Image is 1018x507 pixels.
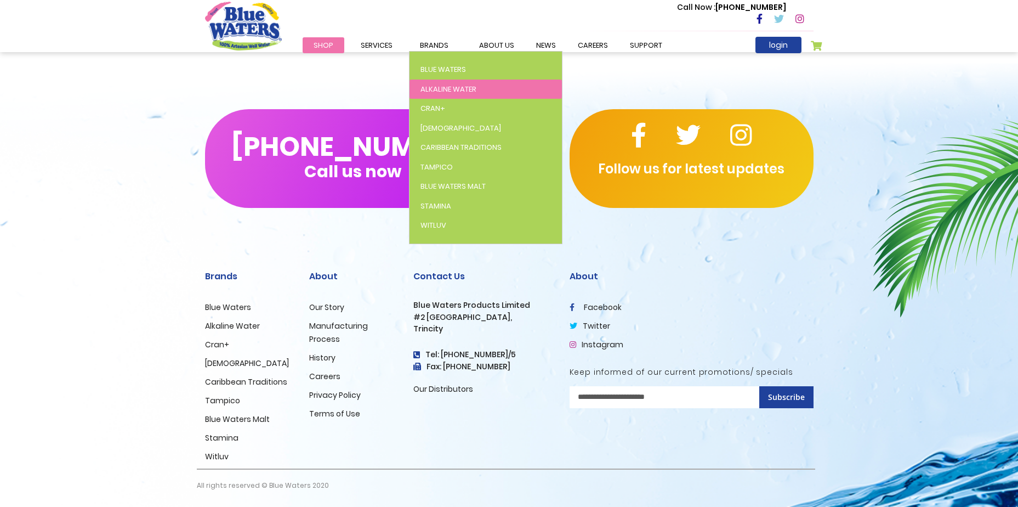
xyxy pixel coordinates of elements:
button: Subscribe [759,386,814,408]
span: Alkaline Water [420,84,476,94]
a: twitter [570,320,610,331]
a: Terms of Use [309,408,360,419]
p: [PHONE_NUMBER] [677,2,786,13]
span: Subscribe [768,392,805,402]
h3: Fax: [PHONE_NUMBER] [413,362,553,371]
span: Shop [314,40,333,50]
a: Tampico [205,395,240,406]
span: WitLuv [420,220,446,230]
span: Tampico [420,162,453,172]
a: careers [567,37,619,53]
a: [DEMOGRAPHIC_DATA] [205,358,289,369]
a: Stamina [205,432,238,443]
a: store logo [205,2,282,50]
a: Privacy Policy [309,390,361,401]
span: Services [361,40,393,50]
a: Our Distributors [413,384,473,395]
p: All rights reserved © Blue Waters 2020 [197,470,329,502]
a: Witluv [205,451,229,462]
a: Manufacturing Process [309,320,368,345]
button: [PHONE_NUMBER]Call us now [205,109,501,208]
span: Stamina [420,201,451,211]
a: History [309,352,335,363]
h4: Tel: [PHONE_NUMBER]/5 [413,350,553,359]
span: Call Now : [677,2,715,13]
span: Call us now [304,168,401,174]
a: Alkaline Water [205,320,260,331]
h5: Keep informed of our current promotions/ specials [570,368,814,377]
a: about us [468,37,525,53]
a: login [755,37,801,53]
h2: About [309,271,397,281]
a: Blue Waters [205,302,251,313]
span: [DEMOGRAPHIC_DATA] [420,123,501,133]
h3: Trincity [413,324,553,334]
a: Instagram [570,339,623,350]
a: Cran+ [205,339,229,350]
a: facebook [570,302,622,313]
span: Caribbean Traditions [420,142,502,153]
h3: Blue Waters Products Limited [413,301,553,310]
h3: #2 [GEOGRAPHIC_DATA], [413,313,553,322]
h2: Brands [205,271,293,281]
span: Cran+ [420,103,445,114]
a: News [525,37,567,53]
a: support [619,37,673,53]
p: Follow us for latest updates [570,159,814,179]
a: Caribbean Traditions [205,376,287,387]
span: Blue Waters [420,64,466,75]
a: Blue Waters Malt [205,414,270,425]
h2: About [570,271,814,281]
span: Brands [420,40,448,50]
a: Careers [309,371,340,382]
h2: Contact Us [413,271,553,281]
span: Blue Waters Malt [420,181,486,191]
a: Our Story [309,302,344,313]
